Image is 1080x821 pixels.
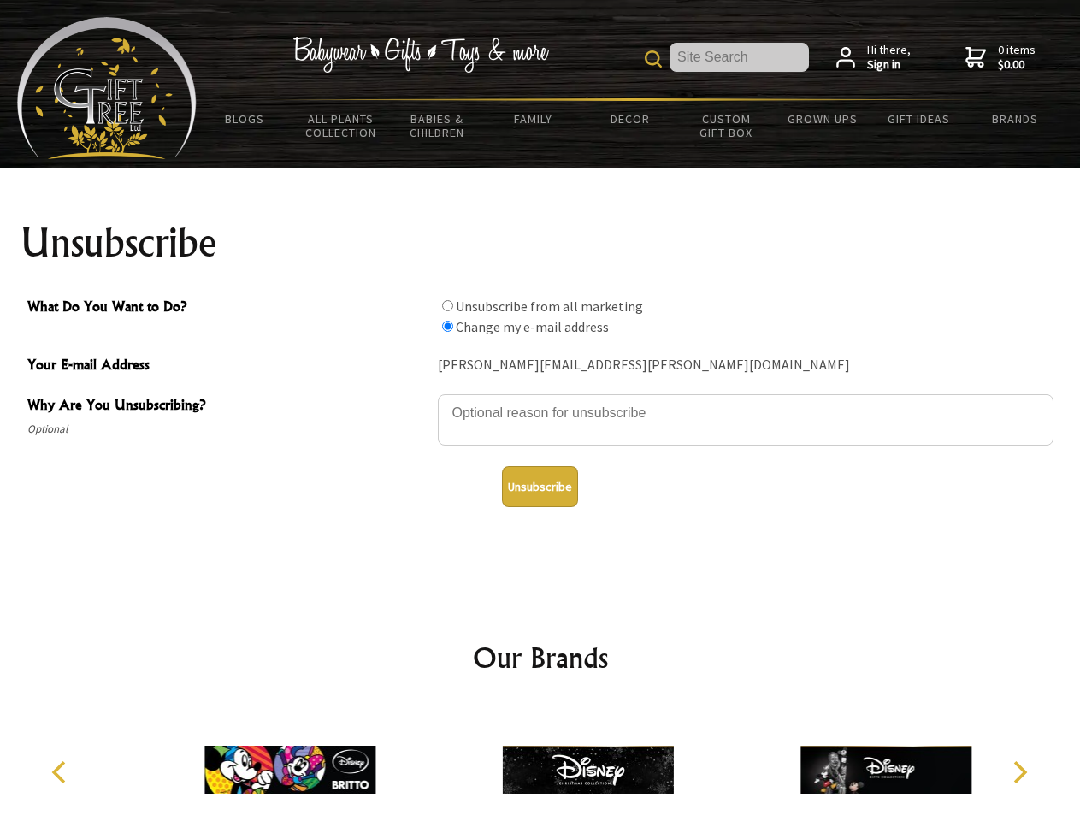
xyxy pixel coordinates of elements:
[27,419,429,440] span: Optional
[17,17,197,159] img: Babyware - Gifts - Toys and more...
[21,222,1060,263] h1: Unsubscribe
[292,37,549,73] img: Babywear - Gifts - Toys & more
[774,101,870,137] a: Grown Ups
[670,43,809,72] input: Site Search
[438,394,1053,446] textarea: Why Are You Unsubscribing?
[442,300,453,311] input: What Do You Want to Do?
[456,318,609,335] label: Change my e-mail address
[967,101,1064,137] a: Brands
[197,101,293,137] a: BLOGS
[867,57,911,73] strong: Sign in
[836,43,911,73] a: Hi there,Sign in
[645,50,662,68] img: product search
[502,466,578,507] button: Unsubscribe
[27,394,429,419] span: Why Are You Unsubscribing?
[867,43,911,73] span: Hi there,
[389,101,486,151] a: Babies & Children
[998,57,1036,73] strong: $0.00
[27,354,429,379] span: Your E-mail Address
[870,101,967,137] a: Gift Ideas
[27,296,429,321] span: What Do You Want to Do?
[965,43,1036,73] a: 0 items$0.00
[581,101,678,137] a: Decor
[293,101,390,151] a: All Plants Collection
[678,101,775,151] a: Custom Gift Box
[998,42,1036,73] span: 0 items
[43,753,80,791] button: Previous
[486,101,582,137] a: Family
[1000,753,1038,791] button: Next
[442,321,453,332] input: What Do You Want to Do?
[438,352,1053,379] div: [PERSON_NAME][EMAIL_ADDRESS][PERSON_NAME][DOMAIN_NAME]
[34,637,1047,678] h2: Our Brands
[456,298,643,315] label: Unsubscribe from all marketing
